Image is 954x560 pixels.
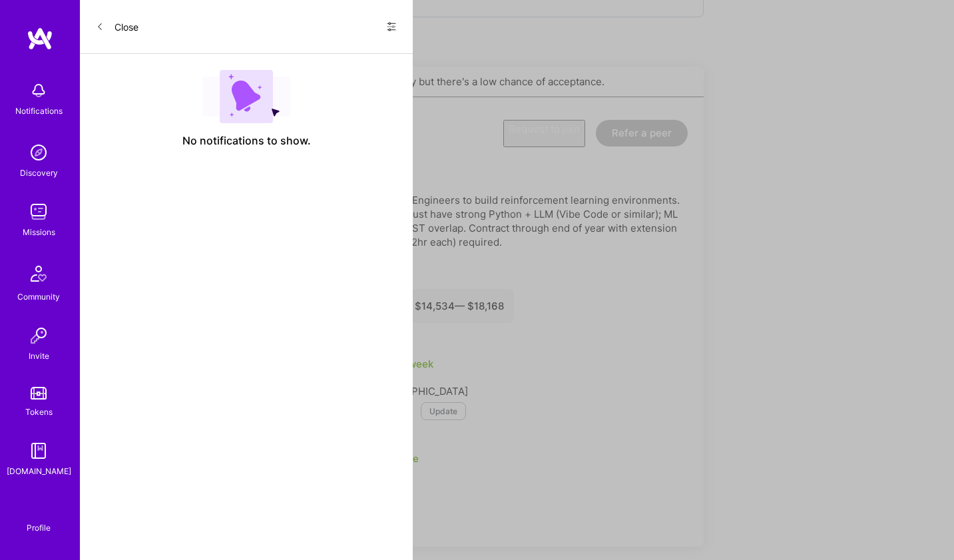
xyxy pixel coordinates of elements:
[20,166,58,180] div: Discovery
[25,437,52,464] img: guide book
[25,405,53,419] div: Tokens
[23,225,55,239] div: Missions
[23,258,55,290] img: Community
[25,198,52,225] img: teamwork
[15,104,63,118] div: Notifications
[17,290,60,304] div: Community
[31,387,47,400] img: tokens
[96,16,138,37] button: Close
[25,77,52,104] img: bell
[25,322,52,349] img: Invite
[27,27,53,51] img: logo
[22,507,55,533] a: Profile
[29,349,49,363] div: Invite
[25,139,52,166] img: discovery
[182,134,311,148] span: No notifications to show.
[7,464,71,478] div: [DOMAIN_NAME]
[27,521,51,533] div: Profile
[202,70,290,123] img: empty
